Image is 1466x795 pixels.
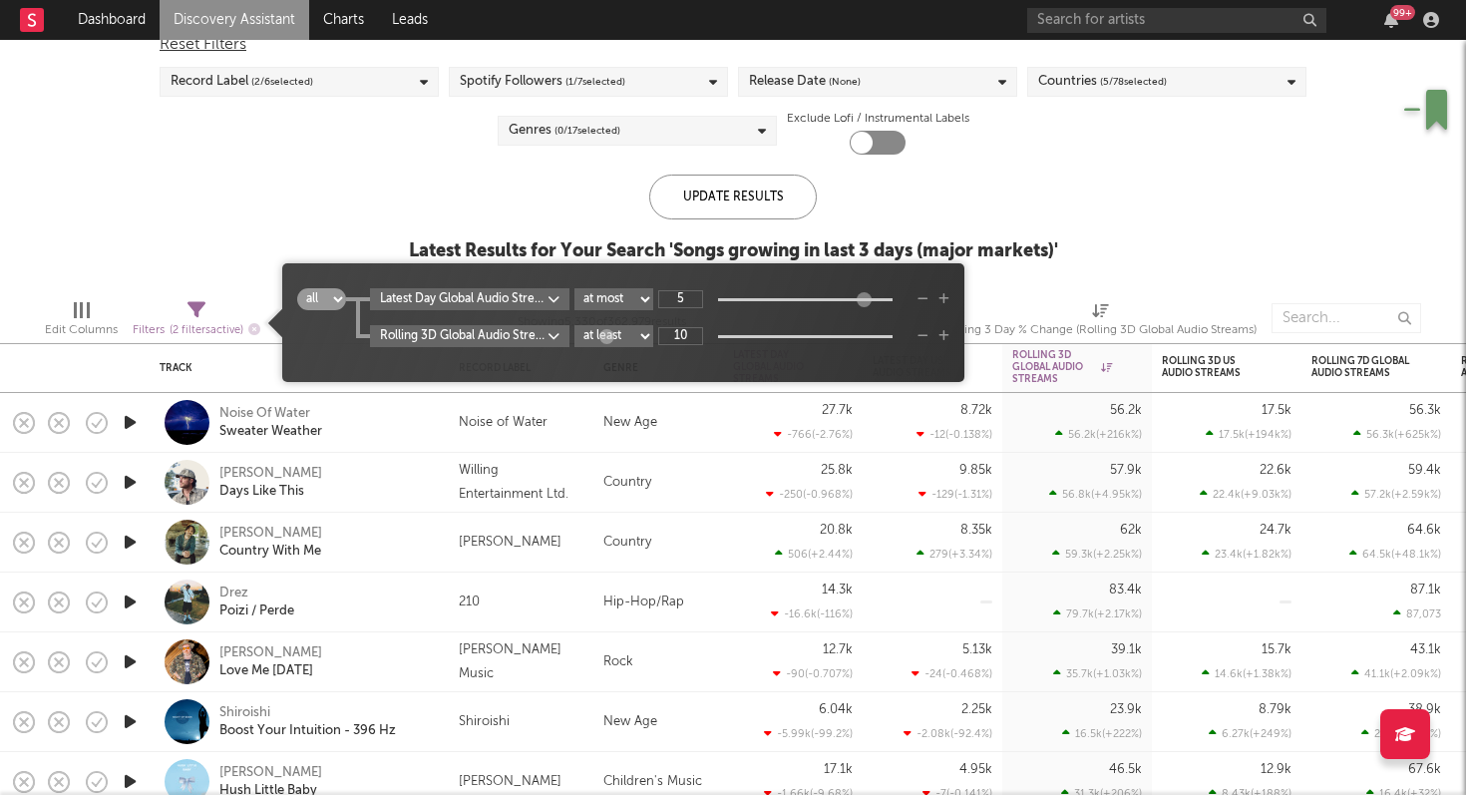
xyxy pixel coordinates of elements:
[380,327,548,345] div: Rolling 3D Global Audio Streams
[829,70,861,94] span: (None)
[1052,548,1142,561] div: 59.3k ( +2.25k % )
[904,727,992,740] div: -2.08k ( -92.4 % )
[593,453,723,513] div: Country
[160,362,429,374] div: Track
[960,524,992,537] div: 8.35k
[1361,727,1441,740] div: 2.9k ( +8.05 % )
[1100,70,1167,94] span: ( 5 / 78 selected)
[1049,488,1142,501] div: 56.8k ( +4.95k % )
[1410,584,1441,596] div: 87.1k
[918,488,992,501] div: -129 ( -1.31 % )
[764,727,853,740] div: -5.99k ( -99.2 % )
[1390,5,1415,20] div: 99 +
[1408,464,1441,477] div: 59.4k
[1408,763,1441,776] div: 67.6k
[1393,607,1441,620] div: 87,073
[459,710,510,734] div: Shiroishi
[133,318,260,343] div: Filters
[1261,763,1291,776] div: 12.9k
[380,290,548,308] div: Latest Day Global Audio Streams DoD % Change
[824,763,853,776] div: 17.1k
[1209,727,1291,740] div: 6.27k ( +249 % )
[1272,303,1421,333] input: Search...
[593,692,723,752] div: New Age
[961,703,992,716] div: 2.25k
[459,459,583,507] div: Willing Entertainment Ltd.
[1110,464,1142,477] div: 57.9k
[1202,667,1291,680] div: 14.6k ( +1.38k % )
[1012,349,1112,385] div: Rolling 3D Global Audio Streams
[1260,524,1291,537] div: 24.7k
[1410,643,1441,656] div: 43.1k
[459,770,561,794] div: [PERSON_NAME]
[219,483,304,501] a: Days Like This
[1384,12,1398,28] button: 99+
[459,411,548,435] div: Noise of Water
[409,239,1058,263] div: Latest Results for Your Search ' Songs growing in last 3 days (major markets) '
[593,393,723,453] div: New Age
[219,585,248,602] a: Drez
[943,293,1257,351] div: Rolling 3 Day % Change (Rolling 3D Global Audio Streams)
[459,638,583,686] div: [PERSON_NAME] Music
[1053,607,1142,620] div: 79.7k ( +2.17k % )
[1062,727,1142,740] div: 16.5k ( +222 % )
[821,464,853,477] div: 25.8k
[219,662,313,680] a: Love Me [DATE]
[219,764,322,782] a: [PERSON_NAME]
[1200,488,1291,501] div: 22.4k ( +9.03k % )
[1351,667,1441,680] div: 41.1k ( +2.09k % )
[1262,404,1291,417] div: 17.5k
[251,70,313,94] span: ( 2 / 6 selected)
[219,405,310,423] a: Noise Of Water
[775,548,853,561] div: 506 ( +2.44 % )
[459,591,480,614] div: 210
[219,465,322,483] a: [PERSON_NAME]
[959,464,992,477] div: 9.85k
[593,573,723,632] div: Hip-Hop/Rap
[1407,524,1441,537] div: 64.6k
[1111,643,1142,656] div: 39.1k
[819,703,853,716] div: 6.04k
[219,543,321,561] a: Country With Me
[219,722,396,740] a: Boost Your Intuition - 396 Hz
[916,428,992,441] div: -12 ( -0.138 % )
[219,525,322,543] a: [PERSON_NAME]
[1109,584,1142,596] div: 83.4k
[219,423,322,441] a: Sweater Weather
[916,548,992,561] div: 279 ( +3.34 % )
[649,175,817,219] div: Update Results
[1409,404,1441,417] div: 56.3k
[219,602,294,620] a: Poizi / Perde
[1027,8,1326,33] input: Search for artists
[959,763,992,776] div: 4.95k
[1260,464,1291,477] div: 22.6k
[1206,428,1291,441] div: 17.5k ( +194k % )
[1262,643,1291,656] div: 15.7k
[1202,548,1291,561] div: 23.4k ( +1.82k % )
[565,70,625,94] span: ( 1 / 7 selected)
[773,667,853,680] div: -90 ( -0.707 % )
[943,318,1257,342] div: Rolling 3 Day % Change (Rolling 3D Global Audio Streams)
[1259,703,1291,716] div: 8.79k
[459,531,561,555] div: [PERSON_NAME]
[171,70,313,94] div: Record Label
[962,643,992,656] div: 5.13k
[219,644,322,662] div: [PERSON_NAME]
[1353,428,1441,441] div: 56.3k ( +625k % )
[1311,355,1411,379] div: Rolling 7D Global Audio Streams
[593,513,723,573] div: Country
[1038,70,1167,94] div: Countries
[460,70,625,94] div: Spotify Followers
[823,643,853,656] div: 12.7k
[774,428,853,441] div: -766 ( -2.76 % )
[219,704,270,722] a: Shiroishi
